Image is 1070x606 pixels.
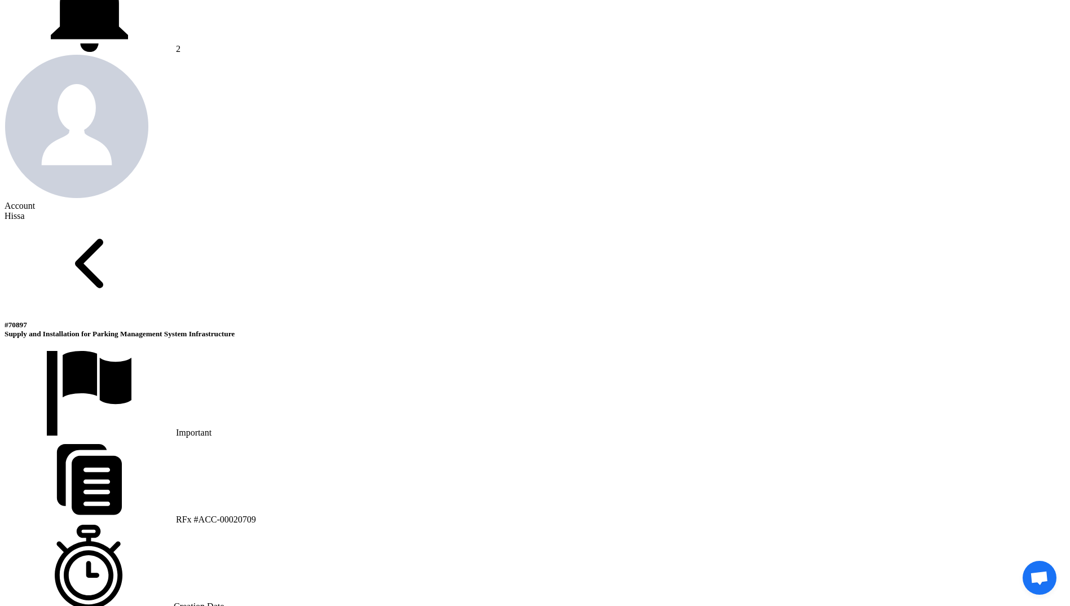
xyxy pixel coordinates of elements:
[5,211,1065,221] div: Hissa
[5,320,1065,339] h5: Supply and Installation for Parking Management System Infrastructure
[5,54,149,199] img: profile_test.png
[5,320,1065,330] div: #70897
[176,428,212,437] span: Important
[5,201,1065,211] div: Account
[176,515,192,524] span: RFx
[5,330,235,338] span: Supply and Installation for Parking Management System Infrastructure
[176,44,180,54] span: 2
[1023,561,1056,595] div: Open chat
[194,515,256,524] span: #ACC-00020709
